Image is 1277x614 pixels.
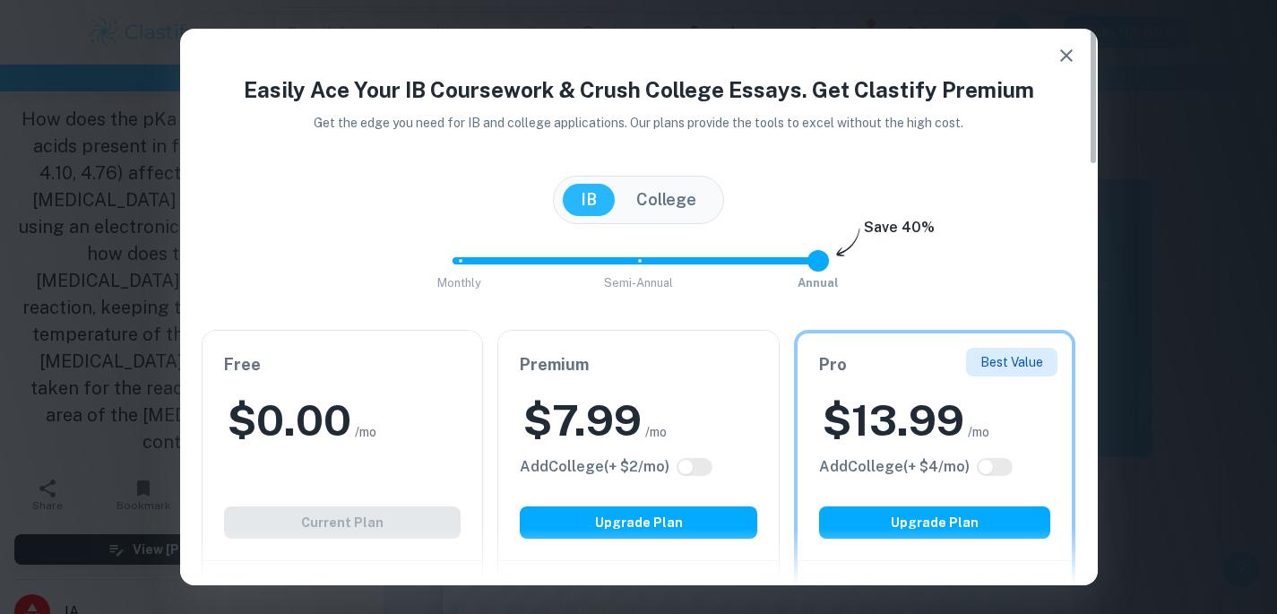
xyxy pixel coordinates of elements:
[864,217,935,247] h6: Save 40%
[520,352,757,377] h6: Premium
[355,422,376,442] span: /mo
[980,352,1043,372] p: Best Value
[819,352,1051,377] h6: Pro
[224,352,462,377] h6: Free
[798,276,839,290] span: Annual
[823,392,964,449] h2: $ 13.99
[520,506,757,539] button: Upgrade Plan
[968,422,989,442] span: /mo
[819,456,970,478] h6: Click to see all the additional College features.
[836,228,860,258] img: subscription-arrow.svg
[437,276,481,290] span: Monthly
[520,456,669,478] h6: Click to see all the additional College features.
[819,506,1051,539] button: Upgrade Plan
[563,184,615,216] button: IB
[289,113,988,133] p: Get the edge you need for IB and college applications. Our plans provide the tools to excel witho...
[228,392,351,449] h2: $ 0.00
[618,184,714,216] button: College
[523,392,642,449] h2: $ 7.99
[645,422,667,442] span: /mo
[202,74,1076,106] h4: Easily Ace Your IB Coursework & Crush College Essays. Get Clastify Premium
[604,276,673,290] span: Semi-Annual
